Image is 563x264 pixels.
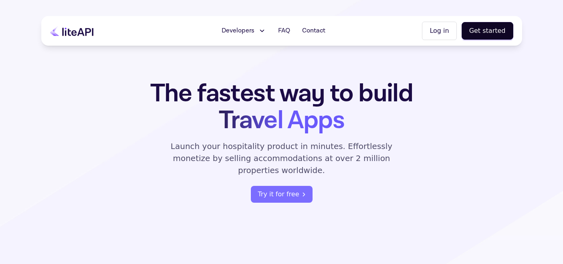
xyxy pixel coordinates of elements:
[462,22,513,40] button: Get started
[251,186,313,203] button: Try it for free
[278,26,290,36] span: FAQ
[161,140,402,176] p: Launch your hospitality product in minutes. Effortlessly monetize by selling accommodations at ov...
[222,26,254,36] span: Developers
[273,23,295,39] a: FAQ
[302,26,325,36] span: Contact
[422,22,456,40] button: Log in
[251,186,313,203] a: register
[217,23,271,39] button: Developers
[219,104,344,137] span: Travel Apps
[297,23,330,39] a: Contact
[125,80,438,134] h1: The fastest way to build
